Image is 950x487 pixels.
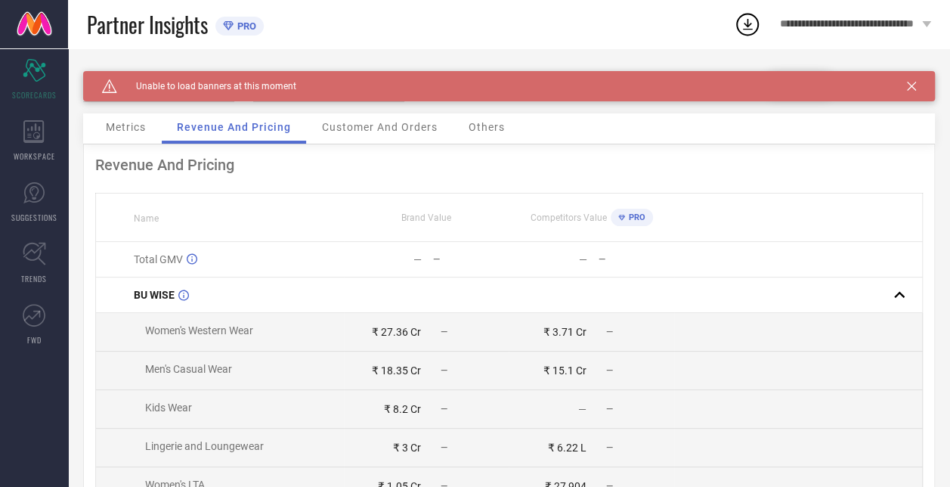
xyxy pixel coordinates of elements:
span: — [605,327,612,337]
span: TRENDS [21,273,47,284]
span: FWD [27,334,42,346]
span: — [441,442,447,453]
span: Brand Value [401,212,451,223]
span: Revenue And Pricing [177,121,291,133]
span: Name [134,213,159,224]
span: Lingerie and Loungewear [145,440,264,452]
div: — [577,403,586,415]
div: — [433,254,509,265]
span: SUGGESTIONS [11,212,57,223]
span: — [605,365,612,376]
span: Partner Insights [87,9,208,40]
span: Women's Western Wear [145,324,253,337]
span: Men's Casual Wear [145,363,232,375]
span: Kids Wear [145,402,192,414]
div: ₹ 6.22 L [547,442,586,454]
span: Total GMV [134,253,183,265]
span: Customer And Orders [322,121,438,133]
div: ₹ 27.36 Cr [372,326,421,338]
div: ₹ 15.1 Cr [543,364,586,377]
span: Metrics [106,121,146,133]
div: Open download list [734,11,761,38]
span: Unable to load banners at this moment [117,81,296,92]
div: ₹ 3.71 Cr [543,326,586,338]
div: — [413,253,422,265]
span: WORKSPACE [14,150,55,162]
div: ₹ 8.2 Cr [384,403,421,415]
span: — [441,365,447,376]
span: — [605,404,612,414]
div: ₹ 18.35 Cr [372,364,421,377]
span: PRO [234,20,256,32]
div: Revenue And Pricing [95,156,923,174]
span: — [605,442,612,453]
span: Others [469,121,505,133]
div: Brand [83,71,234,82]
span: Competitors Value [531,212,607,223]
span: SCORECARDS [12,89,57,101]
span: — [441,404,447,414]
div: — [598,254,673,265]
div: ₹ 3 Cr [393,442,421,454]
span: BU WISE [134,289,175,301]
div: — [578,253,586,265]
span: PRO [625,212,645,222]
span: — [441,327,447,337]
